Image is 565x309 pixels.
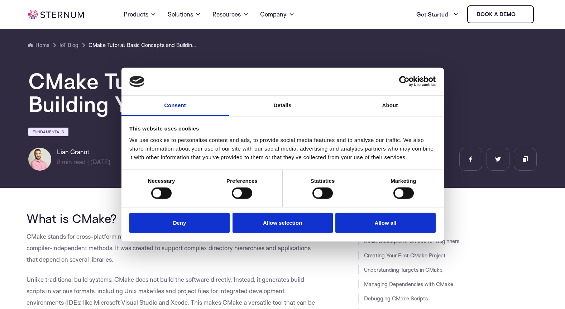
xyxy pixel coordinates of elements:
strong: Preferences [226,178,258,184]
a: Get Started [416,7,459,22]
h1: CMake Tutorial: Basic Concepts and Building Your First Project [28,70,458,115]
a: Book a demo [467,5,534,23]
a: Consent [121,96,229,116]
img: logo [129,76,144,87]
a: Debugging CMake Scripts [364,295,428,302]
span: [DATE] [90,158,110,166]
p: CMake stands for cross-platform make. It is a tool designed to manage the build process of softwa... [27,231,322,265]
strong: Necessary [148,178,175,184]
span: min read | [57,158,89,166]
a: Usercentrics Cookiebot - opens in a new window [373,76,436,87]
a: IoT Blog [59,41,78,49]
a: Creating Your First CMake Project [364,252,446,259]
h2: What is CMake? [27,211,322,225]
a: Solutions [168,1,201,27]
img: sternum iot [518,11,524,17]
a: CMake Tutorial: Basic Concepts and Building Your First Project [88,41,196,49]
div: We use cookies to personalise content and ads, to provide social media features and to analyse ou... [129,136,436,162]
a: Home [28,41,49,49]
a: Products [124,1,156,27]
h3: JUMP TO SECTION [358,208,542,214]
a: Managing Dependencies with CMake [364,281,453,287]
button: Allow selection [233,213,333,233]
strong: Marketing [391,178,416,184]
a: Details [229,96,336,116]
div: This website uses cookies [129,124,436,133]
a: About [336,96,444,116]
h6: Lian Granot [57,148,110,156]
img: sternum iot [28,10,84,19]
button: Deny [129,213,230,233]
a: Fundamentals [28,128,68,136]
img: Lian Granot [28,148,51,171]
a: Company [260,1,295,27]
strong: Statistics [311,178,335,184]
a: Understanding Targets in CMake [364,266,442,273]
span: 8 [57,158,61,166]
button: Allow all [335,213,436,233]
a: Resources [212,1,249,27]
